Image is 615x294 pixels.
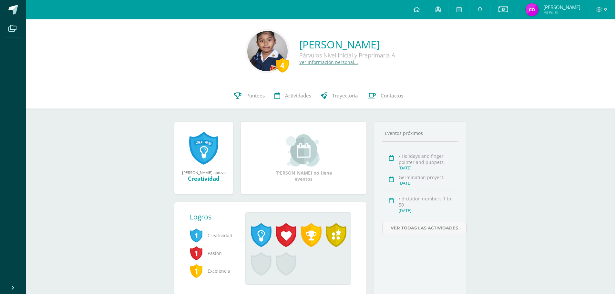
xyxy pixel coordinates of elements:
[190,227,235,244] span: Creatividad
[190,212,240,221] div: Logros
[399,180,456,186] div: [DATE]
[285,92,311,99] span: Actividades
[316,83,363,109] a: Trayectoria
[399,165,456,171] div: [DATE]
[181,170,227,175] div: [PERSON_NAME] obtuvo
[332,92,358,99] span: Trayectoria
[543,10,580,15] span: Mi Perfil
[299,59,358,65] a: Ver información personal...
[299,37,395,51] a: [PERSON_NAME]
[399,174,456,180] div: Germination proyect.
[190,246,203,260] span: 1
[399,153,456,165] div: • Holidays and finger pointer and puppets.
[382,130,458,136] div: Eventos próximos
[381,92,403,99] span: Contactos
[382,222,466,234] a: Ver todas las actividades
[543,4,580,10] span: [PERSON_NAME]
[276,58,289,73] div: 4
[399,208,456,213] div: [DATE]
[286,134,321,167] img: event_small.png
[363,83,408,109] a: Contactos
[190,244,235,262] span: Pasión
[272,134,336,182] div: [PERSON_NAME] no tiene eventos
[229,83,270,109] a: Punteos
[190,228,203,243] span: 1
[299,51,395,59] div: Párvulos Nivel Inicial y Preprimaria A
[526,3,538,16] img: cda84368f7be8c38a7b73e8aa07672d3.png
[190,262,235,280] span: Excelencia
[247,31,288,71] img: 56bc3d3ab4d465b41984b0e804857a76.png
[246,92,265,99] span: Punteos
[399,196,456,208] div: • dictation numbers 1 to 50
[190,263,203,278] span: 1
[181,175,227,182] div: Creatividad
[270,83,316,109] a: Actividades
